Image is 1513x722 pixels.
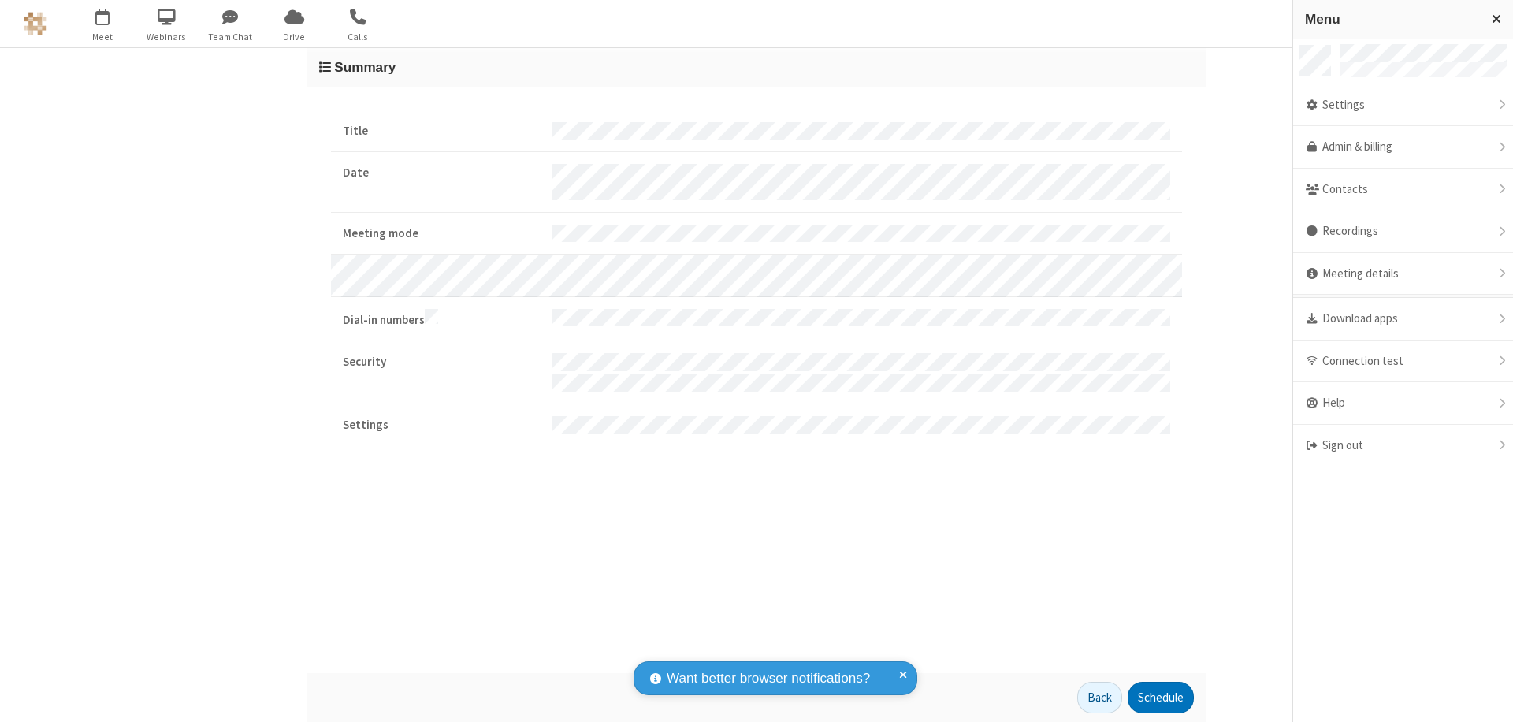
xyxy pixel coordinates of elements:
div: Contacts [1293,169,1513,211]
strong: Security [343,353,541,371]
strong: Meeting mode [343,225,541,243]
span: Calls [329,30,388,44]
a: Admin & billing [1293,126,1513,169]
span: Want better browser notifications? [667,668,870,689]
button: Schedule [1128,682,1194,713]
h3: Menu [1305,12,1478,27]
div: Meeting details [1293,253,1513,296]
div: Sign out [1293,425,1513,467]
strong: Dial-in numbers [343,309,541,329]
span: Team Chat [201,30,260,44]
img: QA Selenium DO NOT DELETE OR CHANGE [24,12,47,35]
span: Webinars [137,30,196,44]
span: Summary [334,59,396,75]
button: Back [1077,682,1122,713]
div: Connection test [1293,341,1513,383]
div: Help [1293,382,1513,425]
div: Recordings [1293,210,1513,253]
strong: Settings [343,416,541,434]
span: Meet [73,30,132,44]
span: Drive [265,30,324,44]
strong: Title [343,122,541,140]
div: Settings [1293,84,1513,127]
div: Download apps [1293,298,1513,341]
strong: Date [343,164,541,182]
